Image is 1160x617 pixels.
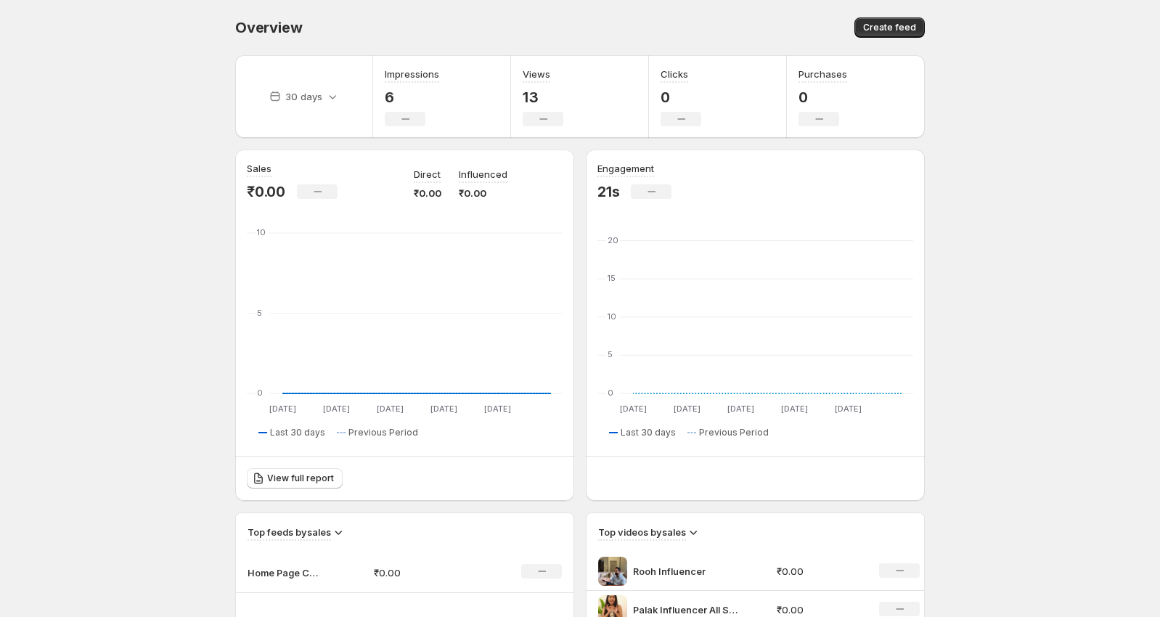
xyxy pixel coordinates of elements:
text: [DATE] [674,404,701,414]
p: ₹0.00 [414,186,441,200]
p: ₹0.00 [777,602,862,617]
p: 13 [523,89,563,106]
text: [DATE] [620,404,647,414]
text: [DATE] [377,404,404,414]
span: Previous Period [699,427,769,438]
span: Previous Period [348,427,418,438]
p: ₹0.00 [374,565,477,580]
p: 0 [661,89,701,106]
h3: Top videos by sales [598,525,686,539]
span: Last 30 days [621,427,676,438]
span: Last 30 days [270,427,325,438]
span: Create feed [863,22,916,33]
text: 0 [608,388,613,398]
p: ₹0.00 [777,564,862,579]
h3: Engagement [597,161,654,176]
h3: Sales [247,161,271,176]
text: 5 [608,349,613,359]
h3: Impressions [385,67,439,81]
p: 0 [798,89,847,106]
text: [DATE] [781,404,808,414]
text: 10 [257,227,266,237]
p: Influenced [459,167,507,181]
p: Home Page Carousel [248,565,320,580]
p: Palak Influencer All Surface Cleaner [633,602,742,617]
h3: Purchases [798,67,847,81]
img: Rooh Influencer [598,557,627,586]
text: [DATE] [430,404,457,414]
text: 0 [257,388,263,398]
span: View full report [267,473,334,484]
text: [DATE] [484,404,511,414]
text: [DATE] [835,404,862,414]
p: Direct [414,167,441,181]
text: 10 [608,311,616,322]
text: 20 [608,235,618,245]
span: Overview [235,19,302,36]
text: 15 [608,273,616,283]
text: [DATE] [727,404,754,414]
p: Rooh Influencer [633,564,742,579]
text: [DATE] [269,404,296,414]
p: 30 days [285,89,322,104]
h3: Top feeds by sales [248,525,331,539]
text: 5 [257,308,262,318]
p: 21s [597,183,619,200]
p: ₹0.00 [459,186,507,200]
a: View full report [247,468,343,489]
p: 6 [385,89,439,106]
p: ₹0.00 [247,183,285,200]
button: Create feed [854,17,925,38]
h3: Views [523,67,550,81]
text: [DATE] [323,404,350,414]
h3: Clicks [661,67,688,81]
